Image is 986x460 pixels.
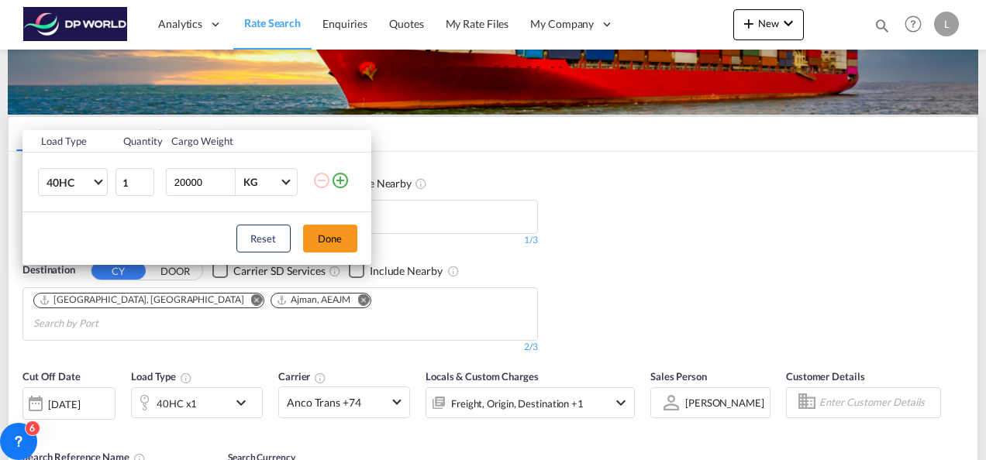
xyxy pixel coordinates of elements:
[236,225,291,252] button: Reset
[173,169,235,195] input: Enter Weight
[114,130,162,153] th: Quantity
[312,171,331,190] md-icon: icon-minus-circle-outline
[303,225,357,252] button: Done
[331,171,350,190] md-icon: icon-plus-circle-outline
[115,168,154,196] input: Qty
[38,168,108,196] md-select: Choose: 40HC
[22,130,115,153] th: Load Type
[171,134,303,148] div: Cargo Weight
[47,175,91,191] span: 40HC
[243,176,257,188] div: KG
